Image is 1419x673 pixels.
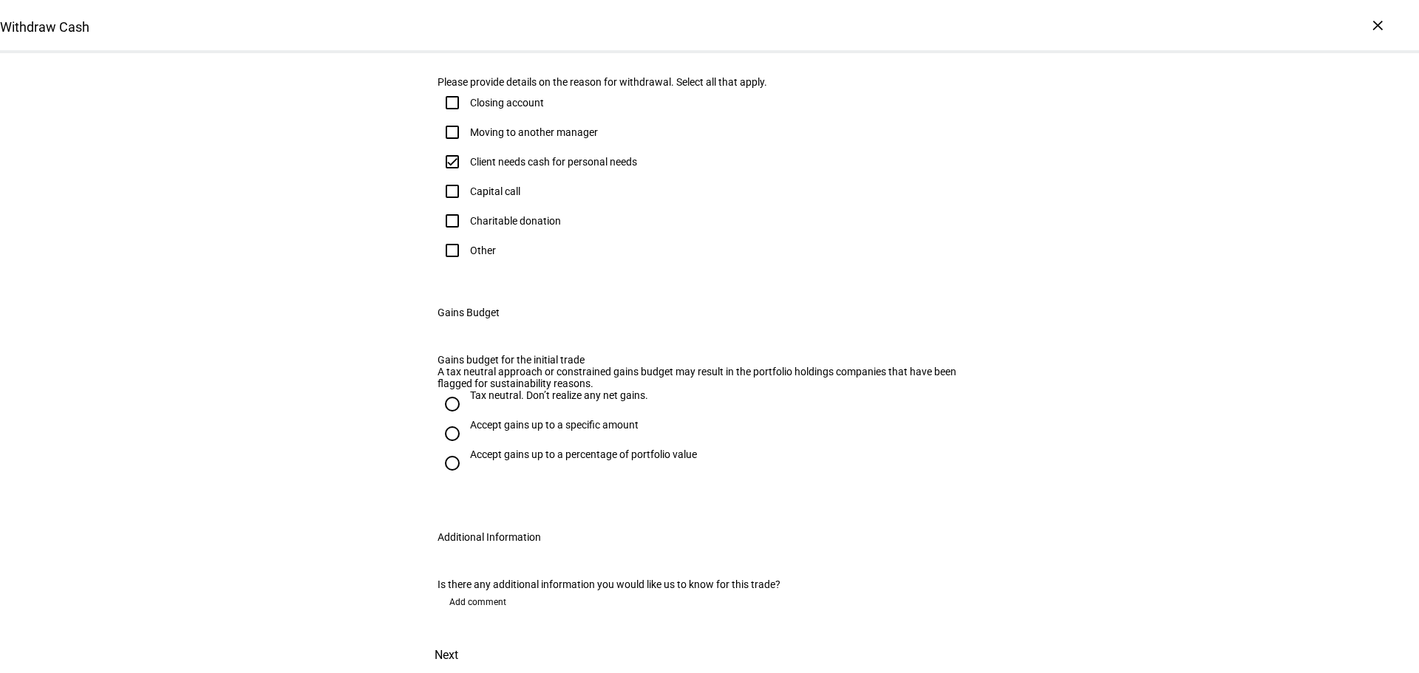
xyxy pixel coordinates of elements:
[438,590,518,614] button: Add comment
[438,578,981,590] div: Is there any additional information you would like us to know for this trade?
[470,215,561,227] div: Charitable donation
[470,156,637,168] div: Client needs cash for personal needs
[470,185,520,197] div: Capital call
[470,389,648,401] div: Tax neutral. Don’t realize any net gains.
[470,126,598,138] div: Moving to another manager
[438,76,981,88] div: Please provide details on the reason for withdrawal. Select all that apply.
[438,366,981,389] div: A tax neutral approach or constrained gains budget may result in the portfolio holdings companies...
[470,97,544,109] div: Closing account
[414,638,479,673] button: Next
[470,448,697,460] div: Accept gains up to a percentage of portfolio value
[1366,13,1389,37] div: ×
[470,419,639,431] div: Accept gains up to a specific amount
[438,307,500,318] div: Gains Budget
[438,354,981,366] div: Gains budget for the initial trade
[449,590,506,614] span: Add comment
[438,531,541,543] div: Additional Information
[470,245,496,256] div: Other
[435,638,458,673] span: Next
